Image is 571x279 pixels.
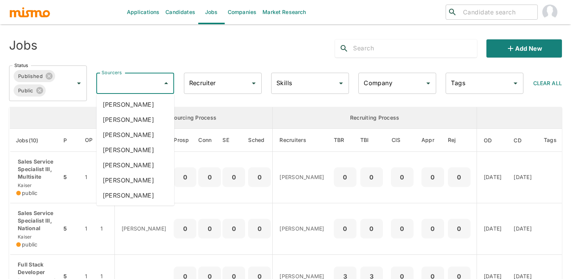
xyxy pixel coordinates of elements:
p: [PERSON_NAME] [279,173,326,181]
th: Connections [198,129,221,152]
li: [PERSON_NAME] [97,97,174,112]
p: 0 [394,223,411,234]
p: 0 [251,223,268,234]
span: Public [14,86,38,95]
button: Close [161,78,171,89]
p: 0 [225,172,242,182]
li: [PERSON_NAME] [97,173,174,188]
input: Candidate search [460,7,534,17]
th: Open Positions [79,129,99,152]
th: Client Interview Scheduled [385,129,420,152]
th: Sched [247,129,273,152]
td: 5 [62,203,79,254]
p: 0 [251,172,268,182]
span: Kaiser [16,234,32,240]
button: Open [74,78,84,89]
th: Recruiting Process [273,107,477,129]
th: Created At [508,129,538,152]
th: Sent Emails [221,129,247,152]
button: Add new [486,39,562,58]
span: P [63,136,77,145]
span: public [22,241,38,248]
li: [PERSON_NAME] [97,112,174,127]
p: 0 [201,223,218,234]
span: public [22,189,38,197]
p: 0 [177,223,193,234]
span: OD [484,136,502,145]
p: [PERSON_NAME] [122,225,168,232]
li: [PERSON_NAME] [97,203,174,218]
th: Onboarding Date [477,129,508,152]
li: [PERSON_NAME] [97,157,174,173]
th: Prospects [174,129,198,152]
button: Open [510,78,521,89]
th: Priority [62,129,79,152]
td: 1 [79,203,99,254]
li: [PERSON_NAME] [97,127,174,142]
th: Approved [420,129,446,152]
p: Sales Service Specialist III, National [16,209,56,232]
img: Gabriel Hernandez [542,5,557,20]
p: 0 [363,223,380,234]
p: 0 [451,223,468,234]
p: [PERSON_NAME] [279,225,326,232]
p: 0 [337,223,353,234]
th: To Be Interviewed [358,129,385,152]
p: 0 [424,172,441,182]
label: Status [14,62,28,69]
button: search [335,39,353,58]
li: [PERSON_NAME] [97,188,174,203]
span: Published [14,72,47,81]
img: logo [9,6,51,18]
p: 0 [451,172,468,182]
p: 0 [394,172,411,182]
th: Rejected [446,129,477,152]
p: 0 [225,223,242,234]
span: Clear All [533,80,562,86]
button: Open [248,78,259,89]
input: Search [353,42,477,55]
button: Open [336,78,346,89]
td: [DATE] [477,152,508,203]
p: 0 [177,172,193,182]
label: Sourcers [102,69,122,76]
button: Open [423,78,434,89]
span: Jobs(10) [16,136,48,145]
td: 5 [62,152,79,203]
p: 0 [424,223,441,234]
h4: Jobs [9,38,37,53]
div: Public [14,84,46,97]
th: Recruiters [273,129,332,152]
p: Full Stack Developer [16,261,56,276]
span: Kaiser [16,182,32,188]
td: [DATE] [508,203,538,254]
td: 1 [79,152,99,203]
td: 1 [99,203,114,254]
th: Tags [538,129,563,152]
p: Sales Service Specialist III, Multisite [16,158,56,181]
div: Published [14,70,55,82]
li: [PERSON_NAME] [97,142,174,157]
td: [DATE] [508,152,538,203]
th: To Be Reviewed [332,129,358,152]
span: CD [514,136,531,145]
p: 0 [363,172,380,182]
th: Sourcing Process [114,107,273,129]
td: [DATE] [477,203,508,254]
p: 0 [337,172,353,182]
p: 0 [201,172,218,182]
